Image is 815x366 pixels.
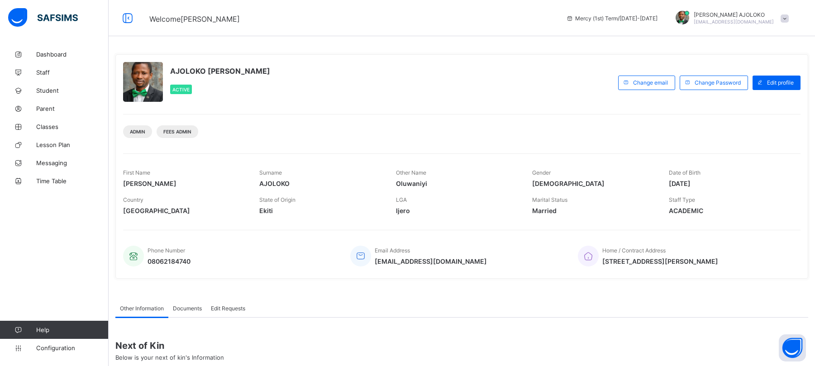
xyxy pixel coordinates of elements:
span: Parent [36,105,109,112]
span: First Name [123,169,150,176]
span: Welcome [PERSON_NAME] [149,14,240,24]
span: AJOLOKO [259,180,382,187]
span: Married [532,207,655,214]
span: Oluwaniyi [396,180,519,187]
span: [GEOGRAPHIC_DATA] [123,207,246,214]
span: Lesson Plan [36,141,109,148]
span: Home / Contract Address [602,247,666,254]
img: safsims [8,8,78,27]
span: Staff Type [669,196,695,203]
span: Documents [173,305,202,312]
span: Phone Number [148,247,185,254]
span: State of Origin [259,196,295,203]
span: Fees Admin [163,129,191,134]
span: Messaging [36,159,109,166]
button: Open asap [779,334,806,361]
span: Gender [532,169,551,176]
span: Date of Birth [669,169,701,176]
span: Other Name [396,169,426,176]
span: 08062184740 [148,257,191,265]
span: Configuration [36,344,108,352]
span: Country [123,196,143,203]
span: Classes [36,123,109,130]
span: Email Address [375,247,410,254]
span: ACADEMIC [669,207,791,214]
span: [PERSON_NAME] AJOLOKO [694,11,774,18]
span: Edit Requests [211,305,245,312]
span: Marital Status [532,196,567,203]
span: session/term information [566,15,658,22]
span: [EMAIL_ADDRESS][DOMAIN_NAME] [375,257,487,265]
span: Admin [130,129,145,134]
span: Student [36,87,109,94]
span: Surname [259,169,282,176]
span: Ekiti [259,207,382,214]
span: AJOLOKO [PERSON_NAME] [170,67,270,76]
span: Time Table [36,177,109,185]
span: Edit profile [767,79,794,86]
span: Next of Kin [115,340,808,351]
span: Staff [36,69,109,76]
span: Below is your next of kin's Information [115,354,224,361]
span: [DEMOGRAPHIC_DATA] [532,180,655,187]
span: Ijero [396,207,519,214]
span: Other Information [120,305,164,312]
span: [PERSON_NAME] [123,180,246,187]
div: DavidAJOLOKO [667,11,793,26]
span: [DATE] [669,180,791,187]
span: Change email [633,79,668,86]
span: Dashboard [36,51,109,58]
span: [EMAIL_ADDRESS][DOMAIN_NAME] [694,19,774,24]
span: Help [36,326,108,333]
span: [STREET_ADDRESS][PERSON_NAME] [602,257,718,265]
span: Change Password [695,79,741,86]
span: LGA [396,196,407,203]
span: Active [172,87,190,92]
